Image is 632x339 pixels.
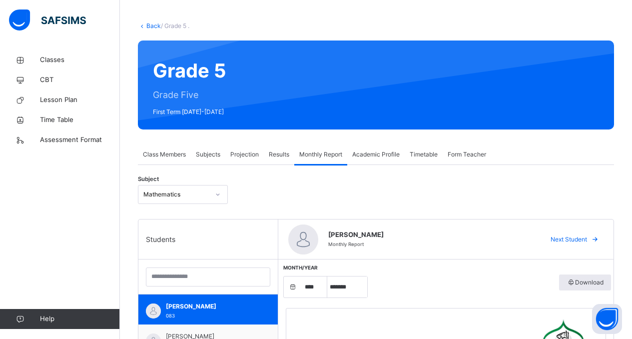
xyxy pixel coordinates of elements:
[166,313,175,318] span: 083
[143,190,209,199] div: Mathematics
[143,150,186,159] span: Class Members
[410,150,438,159] span: Timetable
[567,278,604,287] span: Download
[40,314,119,324] span: Help
[161,22,189,29] span: / Grade 5 .
[283,264,318,270] span: Month/Year
[592,304,622,334] button: Open asap
[40,95,120,105] span: Lesson Plan
[40,115,120,125] span: Time Table
[146,22,161,29] a: Back
[196,150,220,159] span: Subjects
[138,175,159,183] span: Subject
[166,302,255,311] span: [PERSON_NAME]
[9,9,86,30] img: safsims
[352,150,400,159] span: Academic Profile
[299,150,342,159] span: Monthly Report
[448,150,486,159] span: Form Teacher
[40,55,120,65] span: Classes
[328,241,364,247] span: Monthly Report
[146,234,175,244] span: Students
[328,230,533,240] span: [PERSON_NAME]
[269,150,289,159] span: Results
[288,224,318,254] img: default.svg
[551,235,587,244] span: Next Student
[40,75,120,85] span: CBT
[40,135,120,145] span: Assessment Format
[146,303,161,318] img: default.svg
[230,150,259,159] span: Projection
